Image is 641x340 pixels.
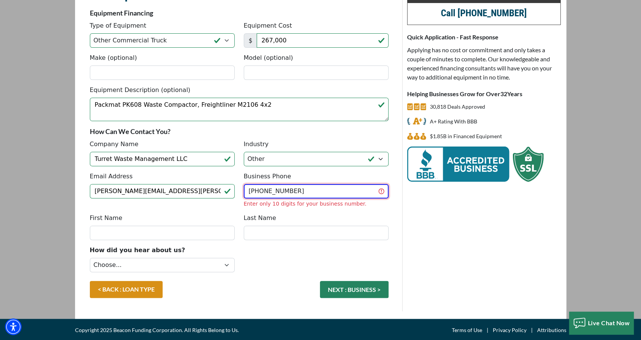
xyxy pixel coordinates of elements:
[320,281,389,298] button: NEXT : BUSINESS >
[500,90,507,97] span: 32
[90,281,163,298] a: < BACK : LOAN TYPE
[537,326,566,335] a: Attributions
[90,21,146,30] label: Type of Equipment
[407,89,561,98] p: Helping Businesses Grow for Over Years
[90,53,137,62] label: Make (optional)
[244,214,276,223] label: Last Name
[244,172,291,181] label: Business Phone
[569,312,634,334] button: Live Chat Now
[90,172,133,181] label: Email Address
[244,140,269,149] label: Industry
[407,33,561,42] p: Quick Application - Fast Response
[90,214,122,223] label: First Name
[244,21,292,30] label: Equipment Cost
[244,246,359,275] iframe: reCAPTCHA
[244,53,293,62] label: Model (optional)
[5,318,22,335] div: Accessibility Menu
[452,326,482,335] a: Terms of Use
[244,33,257,48] span: $
[90,86,190,95] label: Equipment Description (optional)
[90,8,389,17] p: Equipment Financing
[90,127,389,136] p: How Can We Contact You?
[441,8,527,19] a: call (312) 837-0605
[90,140,138,149] label: Company Name
[90,246,185,255] label: How did you hear about us?
[482,326,493,335] span: |
[75,326,239,335] span: Copyright 2025 Beacon Funding Corporation. All Rights Belong to Us.
[527,326,537,335] span: |
[430,117,477,126] p: A+ Rating With BBB
[430,132,502,141] p: $1,846,962,036 in Financed Equipment
[430,102,485,111] p: 30,818 Deals Approved
[588,319,630,326] span: Live Chat Now
[493,326,527,335] a: Privacy Policy
[407,45,561,82] p: Applying has no cost or commitment and only takes a couple of minutes to complete. Our knowledgea...
[244,200,389,208] div: Enter only 10 digits for your business number.
[407,147,544,182] img: BBB Acredited Business and SSL Protection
